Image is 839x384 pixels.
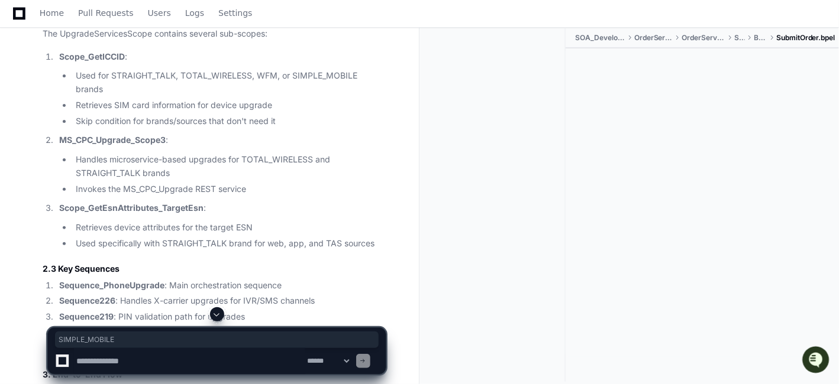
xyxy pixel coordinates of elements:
[43,27,386,41] p: The UpgradeServicesScope contains several sub-scopes:
[56,294,386,308] li: : Handles X-carrier upgrades for IVR/SMS channels
[59,134,386,147] p: :
[40,88,194,100] div: Start new chat
[83,123,143,133] a: Powered byPylon
[148,9,171,17] span: Users
[634,33,673,43] span: OrderServices
[59,203,204,213] strong: Scope_GetEsnAttributes_TargetEsn
[218,9,252,17] span: Settings
[734,33,745,43] span: SOA
[12,88,33,109] img: 1756235613930-3d25f9e4-fa56-45dd-b3ad-e072dfbd1548
[754,33,767,43] span: BPEL
[59,295,115,305] strong: Sequence226
[40,100,172,109] div: We're offline, but we'll be back soon!
[56,279,386,292] li: : Main orchestration sequence
[776,33,835,43] span: SubmitOrder.bpel
[118,124,143,133] span: Pylon
[72,183,386,196] li: Invokes the MS_CPC_Upgrade REST service
[59,135,166,145] strong: MS_CPC_Upgrade_Scope3
[72,115,386,128] li: Skip condition for brands/sources that don't need it
[59,51,125,61] strong: Scope_GetICCID
[72,69,386,96] li: Used for STRAIGHT_TALK, TOTAL_WIRELESS, WFM, or SIMPLE_MOBILE brands
[12,12,36,35] img: PlayerZero
[43,263,386,275] h3: 2.3 Key Sequences
[72,237,386,250] li: Used specifically with STRAIGHT_TALK brand for web, app, and TAS sources
[59,201,386,215] p: :
[801,345,833,377] iframe: Open customer support
[682,33,725,43] span: OrderServiceOS
[72,153,386,180] li: Handles microservice-based upgrades for TOTAL_WIRELESS and STRAIGHT_TALK brands
[59,280,164,290] strong: Sequence_PhoneUpgrade
[59,50,386,64] p: :
[185,9,204,17] span: Logs
[78,9,133,17] span: Pull Requests
[201,92,215,106] button: Start new chat
[72,221,386,235] li: Retrieves device attributes for the target ESN
[12,47,215,66] div: Welcome
[40,9,64,17] span: Home
[72,99,386,112] li: Retrieves SIM card information for device upgrade
[575,33,625,43] span: SOA_Development
[59,335,375,344] span: SIMPLE_MOBILE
